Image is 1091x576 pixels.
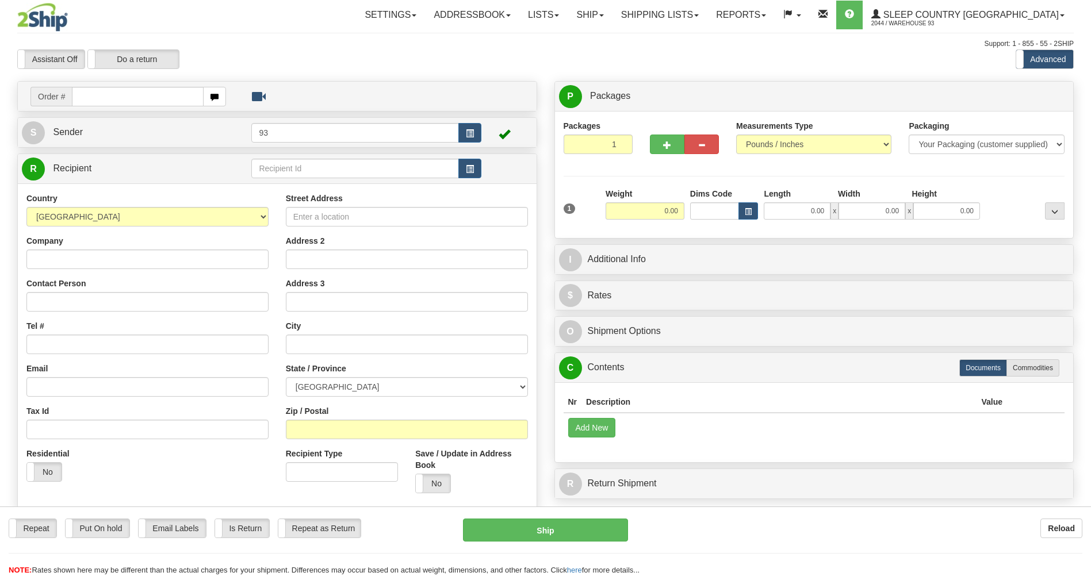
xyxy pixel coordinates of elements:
[564,391,582,413] th: Nr
[286,320,301,332] label: City
[26,448,70,459] label: Residential
[764,188,791,199] label: Length
[568,418,616,437] button: Add New
[88,50,179,68] label: Do a return
[559,85,582,108] span: P
[1045,202,1065,220] div: ...
[26,405,49,417] label: Tax Id
[559,85,1070,108] a: P Packages
[26,278,86,289] label: Contact Person
[1006,359,1059,377] label: Commodities
[26,193,58,204] label: Country
[863,1,1073,29] a: Sleep Country [GEOGRAPHIC_DATA] 2044 / Warehouse 93
[215,519,269,537] label: Is Return
[22,121,251,144] a: S Sender
[53,163,91,173] span: Recipient
[416,474,450,493] label: No
[463,519,627,542] button: Ship
[22,121,45,144] span: S
[568,1,612,29] a: Ship
[871,18,958,29] span: 2044 / Warehouse 93
[559,320,582,343] span: O
[977,391,1007,413] th: Value
[838,188,860,199] label: Width
[559,248,1070,271] a: IAdditional Info
[286,405,329,417] label: Zip / Postal
[415,448,527,471] label: Save / Update in Address Book
[559,320,1070,343] a: OShipment Options
[881,10,1059,20] span: Sleep Country [GEOGRAPHIC_DATA]
[278,519,361,537] label: Repeat as Return
[559,284,582,307] span: $
[286,207,528,226] input: Enter a location
[139,519,206,537] label: Email Labels
[17,39,1074,49] div: Support: 1 - 855 - 55 - 2SHIP
[559,248,582,271] span: I
[559,284,1070,308] a: $Rates
[286,235,325,247] label: Address 2
[17,3,68,32] img: logo2044.jpg
[251,123,458,143] input: Sender Id
[1040,519,1082,538] button: Reload
[567,566,582,574] a: here
[53,127,83,137] span: Sender
[18,50,85,68] label: Assistant Off
[286,363,346,374] label: State / Province
[707,1,775,29] a: Reports
[66,519,129,537] label: Put On hold
[519,1,568,29] a: Lists
[251,159,458,178] input: Recipient Id
[590,91,630,101] span: Packages
[690,188,732,199] label: Dims Code
[606,188,632,199] label: Weight
[356,1,425,29] a: Settings
[1065,229,1090,347] iframe: chat widget
[26,363,48,374] label: Email
[9,519,56,537] label: Repeat
[559,473,582,496] span: R
[425,1,519,29] a: Addressbook
[581,391,977,413] th: Description
[27,463,62,481] label: No
[1048,524,1075,533] b: Reload
[286,193,343,204] label: Street Address
[286,278,325,289] label: Address 3
[736,120,813,132] label: Measurements Type
[905,202,913,220] span: x
[9,566,32,574] span: NOTE:
[22,157,226,181] a: R Recipient
[1016,50,1073,68] label: Advanced
[909,120,949,132] label: Packaging
[286,448,343,459] label: Recipient Type
[559,472,1070,496] a: RReturn Shipment
[22,158,45,181] span: R
[912,188,937,199] label: Height
[559,356,1070,379] a: CContents
[26,235,63,247] label: Company
[559,356,582,379] span: C
[26,320,44,332] label: Tel #
[564,120,601,132] label: Packages
[830,202,839,220] span: x
[959,359,1007,377] label: Documents
[564,203,576,214] span: 1
[30,87,72,106] span: Order #
[613,1,707,29] a: Shipping lists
